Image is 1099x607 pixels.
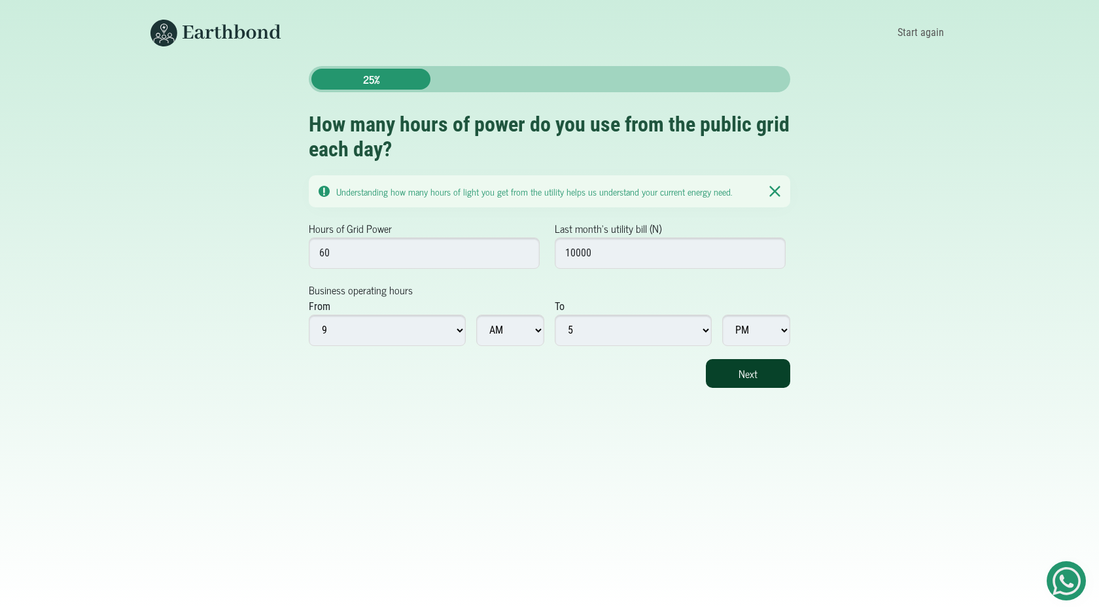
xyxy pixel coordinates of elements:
a: Start again [893,22,949,44]
img: Get Started On Earthbond Via Whatsapp [1053,567,1081,595]
div: 25% [311,69,430,90]
h2: How many hours of power do you use from the public grid each day? [309,112,790,162]
div: From [309,299,330,315]
label: Hours of Grid Power [309,220,392,236]
small: Understanding how many hours of light you get from the utility helps us understand your current e... [336,184,732,199]
img: Earthbond's long logo for desktop view [150,20,281,46]
label: Business operating hours [309,282,413,298]
div: To [555,299,565,315]
input: 5 [309,237,540,269]
label: Last month's utility bill (N) [555,220,661,236]
img: Notication Pane Close Icon [769,185,780,198]
input: 15000 [555,237,786,269]
button: Next [706,359,790,388]
img: Notication Pane Caution Icon [319,186,330,197]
